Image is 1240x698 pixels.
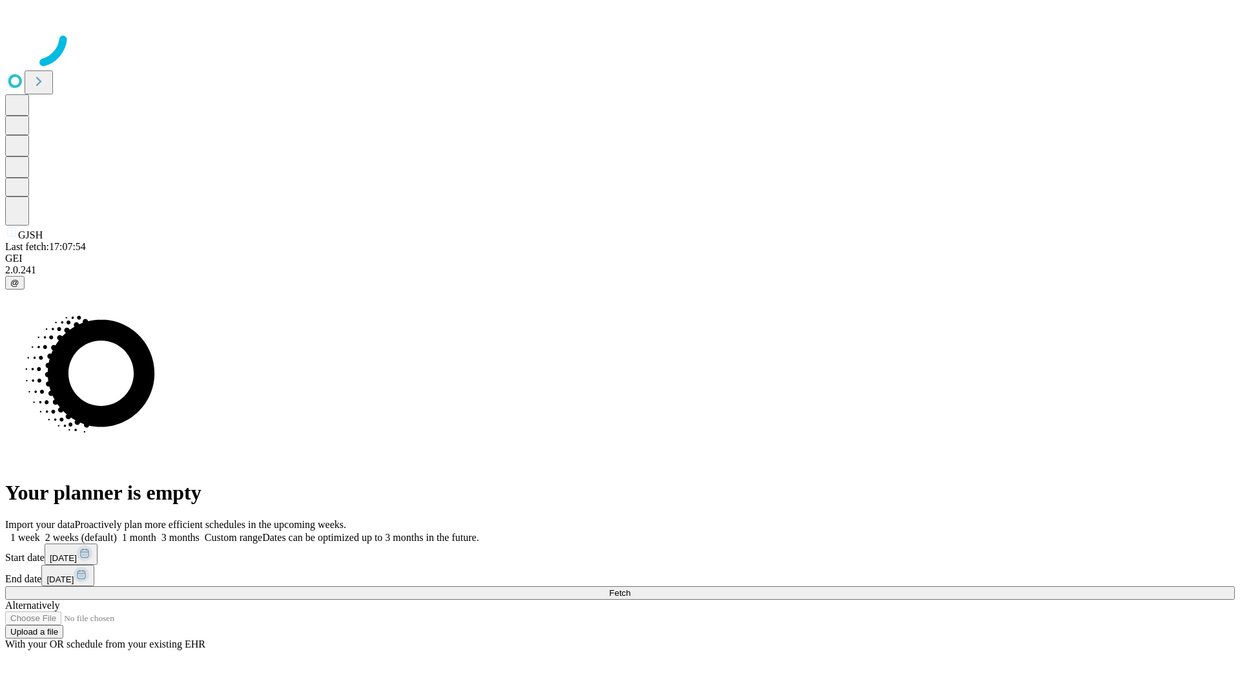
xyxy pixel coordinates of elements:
[5,544,1235,565] div: Start date
[75,519,346,530] span: Proactively plan more efficient schedules in the upcoming weeks.
[5,565,1235,586] div: End date
[10,532,40,543] span: 1 week
[5,625,63,639] button: Upload a file
[5,639,205,650] span: With your OR schedule from your existing EHR
[609,588,630,598] span: Fetch
[5,241,86,252] span: Last fetch: 17:07:54
[5,253,1235,264] div: GEI
[18,229,43,240] span: GJSH
[5,264,1235,276] div: 2.0.241
[161,532,200,543] span: 3 months
[5,481,1235,505] h1: Your planner is empty
[5,276,25,290] button: @
[262,532,479,543] span: Dates can be optimized up to 3 months in the future.
[205,532,262,543] span: Custom range
[10,278,19,288] span: @
[122,532,156,543] span: 1 month
[5,586,1235,600] button: Fetch
[5,519,75,530] span: Import your data
[41,565,94,586] button: [DATE]
[5,600,59,611] span: Alternatively
[46,575,74,584] span: [DATE]
[45,532,117,543] span: 2 weeks (default)
[45,544,98,565] button: [DATE]
[50,553,77,563] span: [DATE]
